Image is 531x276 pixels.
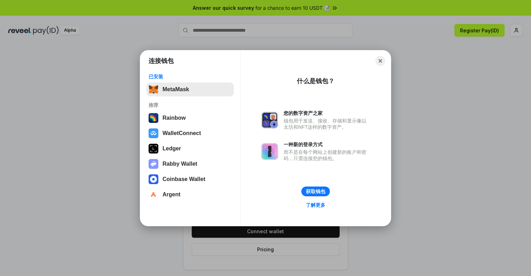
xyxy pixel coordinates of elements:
div: Rainbow [163,115,186,121]
div: Ledger [163,145,181,152]
button: Rabby Wallet [146,157,234,171]
div: 什么是钱包？ [297,77,334,85]
div: 您的数字资产之家 [284,110,370,116]
img: svg+xml,%3Csvg%20width%3D%2228%22%20height%3D%2228%22%20viewBox%3D%220%200%2028%2028%22%20fill%3D... [149,128,158,138]
div: 已安装 [149,73,232,80]
button: MetaMask [146,82,234,96]
div: WalletConnect [163,130,201,136]
h1: 连接钱包 [149,57,174,65]
img: svg+xml,%3Csvg%20fill%3D%22none%22%20height%3D%2233%22%20viewBox%3D%220%200%2035%2033%22%20width%... [149,85,158,94]
div: 推荐 [149,102,232,108]
div: 一种新的登录方式 [284,141,370,148]
div: Coinbase Wallet [163,176,205,182]
button: Argent [146,188,234,202]
div: 获取钱包 [306,188,325,195]
img: svg+xml,%3Csvg%20width%3D%2228%22%20height%3D%2228%22%20viewBox%3D%220%200%2028%2028%22%20fill%3D... [149,190,158,199]
img: svg+xml,%3Csvg%20xmlns%3D%22http%3A%2F%2Fwww.w3.org%2F2000%2Fsvg%22%20fill%3D%22none%22%20viewBox... [261,112,278,128]
img: svg+xml,%3Csvg%20xmlns%3D%22http%3A%2F%2Fwww.w3.org%2F2000%2Fsvg%22%20fill%3D%22none%22%20viewBox... [149,159,158,169]
div: Rabby Wallet [163,161,197,167]
div: 了解更多 [306,202,325,208]
img: svg+xml,%3Csvg%20xmlns%3D%22http%3A%2F%2Fwww.w3.org%2F2000%2Fsvg%22%20width%3D%2228%22%20height%3... [149,144,158,153]
button: Coinbase Wallet [146,172,234,186]
button: WalletConnect [146,126,234,140]
div: Argent [163,191,181,198]
div: 钱包用于发送、接收、存储和显示像以太坊和NFT这样的数字资产。 [284,118,370,130]
div: 而不是在每个网站上创建新的账户和密码，只需连接您的钱包。 [284,149,370,161]
img: svg+xml,%3Csvg%20xmlns%3D%22http%3A%2F%2Fwww.w3.org%2F2000%2Fsvg%22%20fill%3D%22none%22%20viewBox... [261,143,278,160]
button: 获取钱包 [301,187,330,196]
button: Close [375,56,385,66]
button: Rainbow [146,111,234,125]
img: svg+xml,%3Csvg%20width%3D%2228%22%20height%3D%2228%22%20viewBox%3D%220%200%2028%2028%22%20fill%3D... [149,174,158,184]
div: MetaMask [163,86,189,93]
img: svg+xml,%3Csvg%20width%3D%22120%22%20height%3D%22120%22%20viewBox%3D%220%200%20120%20120%22%20fil... [149,113,158,123]
button: Ledger [146,142,234,156]
a: 了解更多 [302,200,330,210]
